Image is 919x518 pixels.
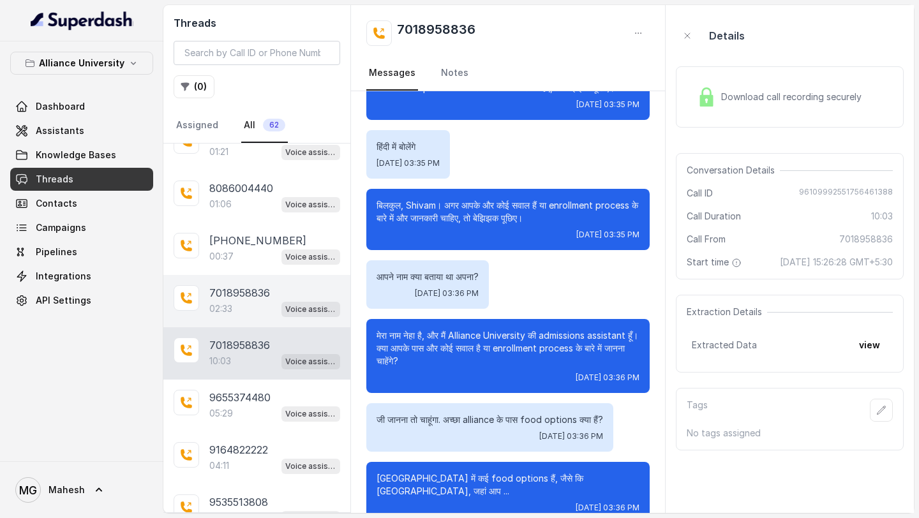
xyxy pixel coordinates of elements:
p: Alliance University [39,56,124,71]
a: Campaigns [10,216,153,239]
p: 04:11 [209,459,229,472]
p: 9535513808 [209,494,268,510]
p: Voice assistant [285,251,336,263]
a: Knowledge Bases [10,144,153,166]
a: Dashboard [10,95,153,118]
p: Details [709,28,745,43]
p: [GEOGRAPHIC_DATA] में कई food options हैं, जैसे कि [GEOGRAPHIC_DATA], जहां आप ... [377,472,639,498]
span: Threads [36,173,73,186]
span: 10:03 [871,210,893,223]
p: Voice assistant [285,303,336,316]
p: Voice assistant [285,408,336,420]
span: [DATE] 03:36 PM [415,288,479,299]
p: 02:33 [209,302,232,315]
h2: Threads [174,15,340,31]
span: Knowledge Bases [36,149,116,161]
span: Call Duration [687,210,741,223]
p: Voice assistant [285,146,336,159]
span: 7018958836 [839,233,893,246]
button: view [851,334,888,357]
p: Tags [687,399,708,422]
p: 10:03 [209,355,231,367]
p: 7018958836 [209,285,270,300]
a: All62 [241,108,288,143]
span: Start time [687,256,744,269]
span: [DATE] 03:36 PM [539,431,603,441]
span: [DATE] 03:35 PM [576,100,639,110]
button: (0) [174,75,214,98]
p: जी जानना तो चाहूंगा. अच्छा alliance के पास food options क्या हैं? [377,413,603,426]
p: हिंदी में बोलेंगे [377,140,440,153]
p: मेरा नाम नेहा है, और मैं Alliance University की admissions assistant हूँ। क्या आपके पास और कोई सव... [377,329,639,367]
span: Campaigns [36,221,86,234]
span: Assistants [36,124,84,137]
p: [PHONE_NUMBER] [209,233,306,248]
a: Integrations [10,265,153,288]
a: Messages [366,56,418,91]
p: 00:37 [209,250,234,263]
span: API Settings [36,294,91,307]
p: 05:29 [209,407,233,420]
span: Call From [687,233,726,246]
span: Integrations [36,270,91,283]
a: Contacts [10,192,153,215]
p: 9655374480 [209,390,271,405]
span: Conversation Details [687,164,780,177]
span: [DATE] 03:35 PM [377,158,440,168]
span: Mahesh [49,484,85,496]
span: 96109992551756461388 [799,187,893,200]
span: [DATE] 03:36 PM [576,373,639,383]
img: Lock Icon [697,87,716,107]
a: Assigned [174,108,221,143]
button: Alliance University [10,52,153,75]
p: Voice assistant [285,460,336,473]
a: Pipelines [10,241,153,263]
p: 01:21 [209,145,228,158]
p: 8086004440 [209,181,273,196]
span: 62 [263,119,285,131]
p: आपने नाम क्या बताया था अपना? [377,270,479,283]
span: Extracted Data [692,339,757,352]
p: 7018958836 [209,337,270,353]
span: Call ID [687,187,713,200]
h2: 7018958836 [397,20,475,46]
span: [DATE] 15:26:28 GMT+5:30 [780,256,893,269]
span: [DATE] 03:35 PM [576,230,639,240]
span: Extraction Details [687,306,767,318]
nav: Tabs [366,56,650,91]
span: Dashboard [36,100,85,113]
a: Assistants [10,119,153,142]
a: Threads [10,168,153,191]
p: No tags assigned [687,427,893,440]
a: API Settings [10,289,153,312]
nav: Tabs [174,108,340,143]
span: Download call recording securely [721,91,867,103]
p: 01:06 [209,198,232,211]
span: [DATE] 03:36 PM [576,503,639,513]
a: Mahesh [10,472,153,508]
p: Voice assistant [285,198,336,211]
p: Voice assistant [285,355,336,368]
span: Contacts [36,197,77,210]
a: Notes [438,56,471,91]
span: Pipelines [36,246,77,258]
p: 9164822222 [209,442,268,457]
img: light.svg [31,10,133,31]
p: बिलकुल, Shivam। अगर आपके और कोई सवाल हैं या enrollment process के बारे में और जानकारी चाहिए, तो ब... [377,199,639,225]
input: Search by Call ID or Phone Number [174,41,340,65]
text: MG [19,484,37,497]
